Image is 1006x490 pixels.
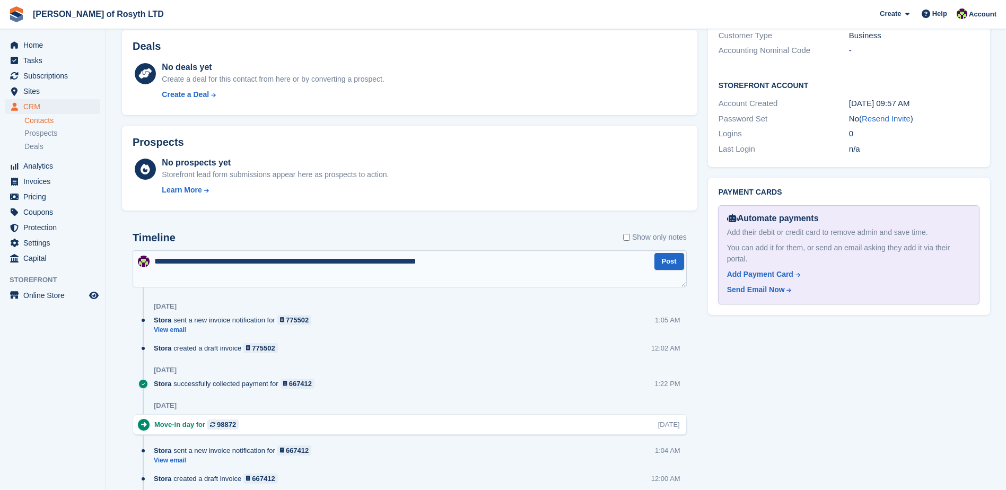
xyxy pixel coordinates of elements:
a: menu [5,288,100,303]
div: No deals yet [162,61,384,74]
div: 1:04 AM [655,445,680,456]
div: You can add it for them, or send an email asking they add it via their portal. [727,242,970,265]
a: View email [154,326,317,335]
div: 667412 [252,474,275,484]
div: Add Payment Card [727,269,793,280]
a: menu [5,159,100,173]
a: 98872 [207,419,239,430]
div: sent a new invoice notification for [154,445,317,456]
span: Stora [154,445,171,456]
a: Preview store [88,289,100,302]
span: Help [932,8,947,19]
img: Nina Briggs [138,256,150,267]
span: Stora [154,379,171,389]
div: [DATE] 09:57 AM [849,98,979,110]
div: [DATE] [154,401,177,410]
button: Post [654,253,684,270]
div: Accounting Nominal Code [719,45,849,57]
span: Prospects [24,128,57,138]
h2: Payment cards [719,188,979,197]
div: Account Created [719,98,849,110]
a: menu [5,189,100,204]
span: Tasks [23,53,87,68]
div: [DATE] [154,366,177,374]
a: menu [5,220,100,235]
div: Password Set [719,113,849,125]
span: Online Store [23,288,87,303]
span: Protection [23,220,87,235]
div: Move-in day for [154,419,244,430]
div: [DATE] [658,419,680,430]
div: Learn More [162,185,202,196]
div: created a draft invoice [154,343,283,353]
span: Storefront [10,275,106,285]
div: Customer Type [719,30,849,42]
a: Deals [24,141,100,152]
a: Create a Deal [162,89,384,100]
div: 667412 [286,445,309,456]
div: 12:02 AM [651,343,680,353]
a: [PERSON_NAME] of Rosyth LTD [29,5,168,23]
span: Account [969,9,996,20]
span: Capital [23,251,87,266]
span: Home [23,38,87,52]
span: CRM [23,99,87,114]
div: 12:00 AM [651,474,680,484]
div: n/a [849,143,979,155]
div: successfully collected payment for [154,379,320,389]
a: 667412 [243,474,278,484]
div: No prospects yet [162,156,389,169]
a: Contacts [24,116,100,126]
div: Add their debit or credit card to remove admin and save time. [727,227,970,238]
div: 1:22 PM [654,379,680,389]
h2: Deals [133,40,161,52]
div: No [849,113,979,125]
div: [DATE] [154,302,177,311]
a: 775502 [243,343,278,353]
span: Create [880,8,901,19]
span: Stora [154,343,171,353]
div: Create a deal for this contact from here or by converting a prospect. [162,74,384,85]
label: Show only notes [623,232,687,243]
h2: Storefront Account [719,80,979,90]
a: menu [5,174,100,189]
a: Resend Invite [862,114,911,123]
div: Automate payments [727,212,970,225]
span: Settings [23,235,87,250]
div: 1:05 AM [655,315,680,325]
a: 775502 [277,315,312,325]
img: Nina Briggs [957,8,967,19]
span: Deals [24,142,43,152]
input: Show only notes [623,232,630,243]
a: View email [154,456,317,465]
div: Create a Deal [162,89,209,100]
span: Stora [154,315,171,325]
a: menu [5,38,100,52]
a: Prospects [24,128,100,139]
div: created a draft invoice [154,474,283,484]
div: Last Login [719,143,849,155]
div: - [849,45,979,57]
div: 775502 [286,315,309,325]
a: Add Payment Card [727,269,966,280]
div: sent a new invoice notification for [154,315,317,325]
a: 667412 [281,379,315,389]
div: Business [849,30,979,42]
img: stora-icon-8386f47178a22dfd0bd8f6a31ec36ba5ce8667c1dd55bd0f319d3a0aa187defe.svg [8,6,24,22]
a: menu [5,53,100,68]
div: 0 [849,128,979,140]
a: menu [5,251,100,266]
span: ( ) [859,114,913,123]
span: Coupons [23,205,87,220]
div: Storefront lead form submissions appear here as prospects to action. [162,169,389,180]
div: Logins [719,128,849,140]
span: Analytics [23,159,87,173]
div: 775502 [252,343,275,353]
h2: Prospects [133,136,184,148]
div: 98872 [217,419,236,430]
div: Send Email Now [727,284,785,295]
a: Learn More [162,185,389,196]
a: menu [5,84,100,99]
a: menu [5,99,100,114]
h2: Timeline [133,232,176,244]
